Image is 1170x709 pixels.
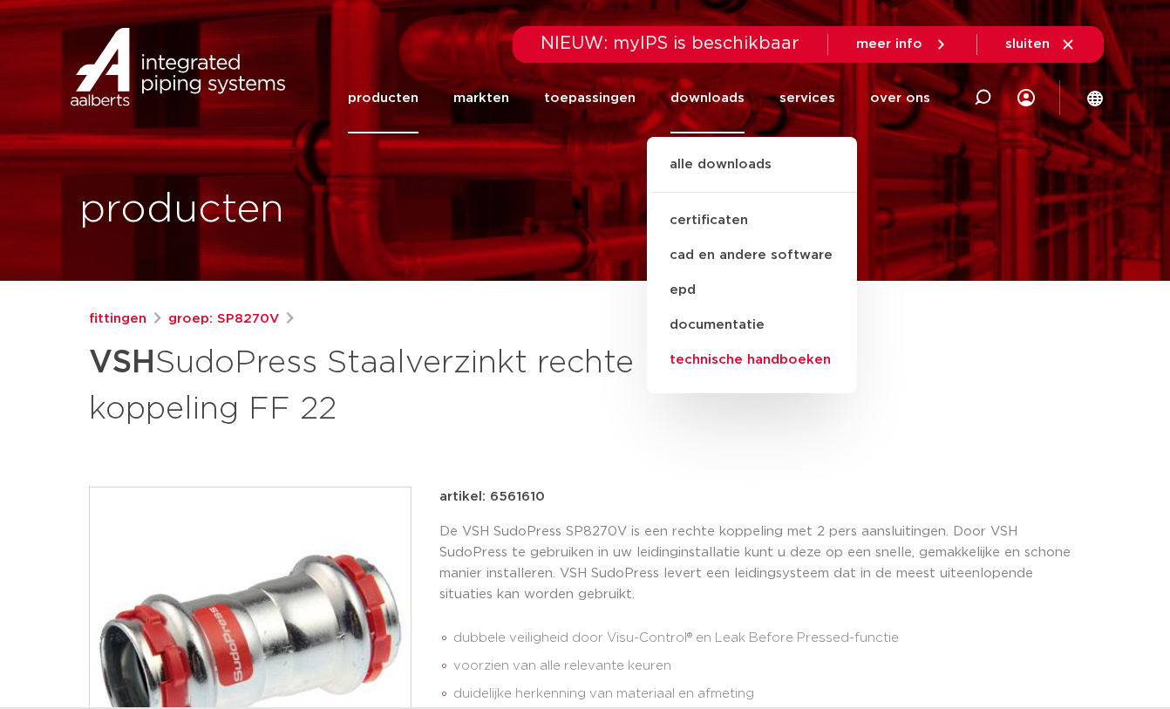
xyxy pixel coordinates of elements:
[647,203,857,238] a: certificaten
[544,63,636,133] a: toepassingen
[453,652,1081,680] li: voorzien van alle relevante keuren
[647,154,857,193] a: alle downloads
[670,63,745,133] a: downloads
[1005,37,1050,51] span: sluiten
[647,238,857,273] a: cad en andere software
[89,309,146,330] a: fittingen
[348,63,418,133] a: producten
[453,680,1081,708] li: duidelijke herkenning van materiaal en afmeting
[79,182,284,238] h1: producten
[453,63,509,133] a: markten
[348,63,930,133] nav: Menu
[541,35,799,52] span: NIEUW: myIPS is beschikbaar
[439,522,1081,605] p: De VSH SudoPress SP8270V is een rechte koppeling met 2 pers aansluitingen. Door VSH SudoPress te ...
[647,308,857,343] a: documentatie
[647,273,857,308] a: epd
[89,337,744,431] h1: SudoPress Staalverzinkt rechte koppeling FF 22
[89,347,155,378] strong: VSH
[870,63,930,133] a: over ons
[856,37,949,52] a: meer info
[439,487,545,508] p: artikel: 6561610
[647,343,857,378] a: technische handboeken
[168,309,279,330] a: groep: SP8270V
[1005,37,1076,52] a: sluiten
[1017,63,1035,133] div: my IPS
[453,624,1081,652] li: dubbele veiligheid door Visu-Control® en Leak Before Pressed-functie
[779,63,835,133] a: services
[856,37,922,51] span: meer info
